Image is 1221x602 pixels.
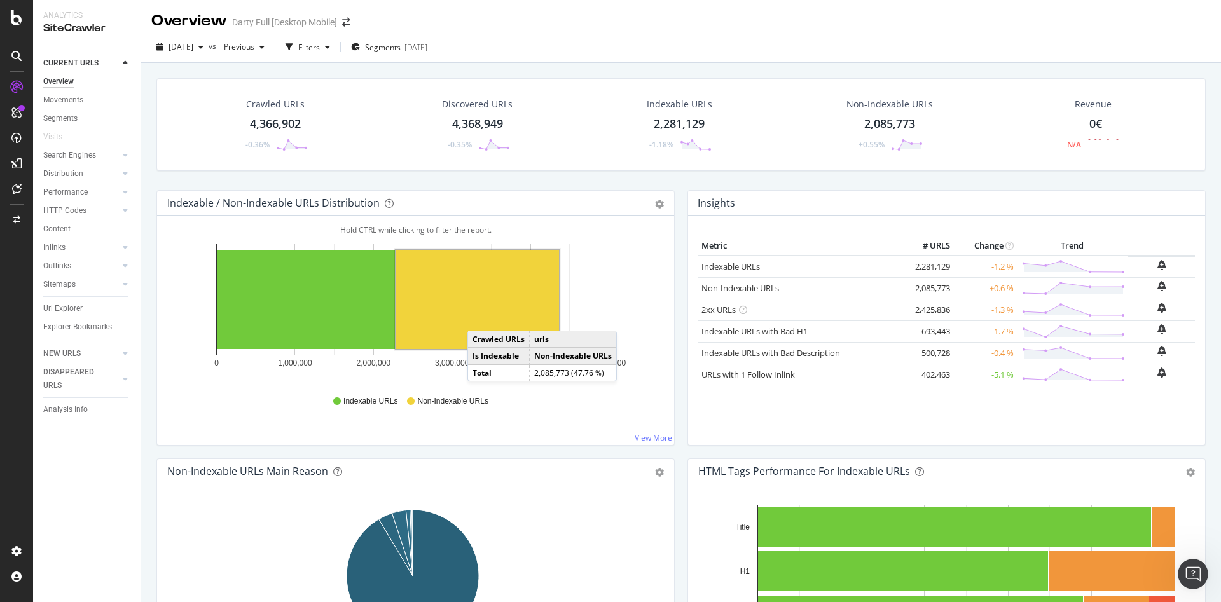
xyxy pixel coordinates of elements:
[530,331,617,348] td: urls
[1075,98,1112,111] span: Revenue
[43,241,119,254] a: Inlinks
[43,222,71,236] div: Content
[1178,559,1208,589] iframe: Intercom live chat
[698,465,910,477] div: HTML Tags Performance for Indexable URLs
[365,42,401,53] span: Segments
[43,93,132,107] a: Movements
[167,236,659,384] svg: A chart.
[698,195,735,212] h4: Insights
[859,139,885,150] div: +0.55%
[43,57,119,70] a: CURRENT URLS
[43,347,81,360] div: NEW URLS
[902,277,953,299] td: 2,085,773
[146,74,156,84] img: tab_keywords_by_traffic_grey.svg
[43,403,88,416] div: Analysis Info
[43,75,132,88] a: Overview
[43,21,130,36] div: SiteCrawler
[1157,324,1166,334] div: bell-plus
[160,75,192,83] div: Mots-clés
[468,364,530,381] td: Total
[43,302,132,315] a: Url Explorer
[43,130,75,144] a: Visits
[655,200,664,209] div: gear
[246,98,305,111] div: Crawled URLs
[953,277,1017,299] td: +0.6 %
[902,320,953,342] td: 693,443
[736,523,750,531] text: Title
[701,282,779,294] a: Non-Indexable URLs
[20,20,31,31] img: logo_orange.svg
[280,37,335,57] button: Filters
[953,320,1017,342] td: -1.7 %
[1186,468,1195,477] div: gear
[655,468,664,477] div: gear
[953,236,1017,256] th: Change
[43,278,76,291] div: Sitemaps
[43,149,119,162] a: Search Engines
[219,37,270,57] button: Previous
[214,359,219,367] text: 0
[1017,236,1128,256] th: Trend
[43,366,107,392] div: DISAPPEARED URLS
[902,299,953,320] td: 2,425,836
[53,74,63,84] img: tab_domain_overview_orange.svg
[404,42,427,53] div: [DATE]
[43,320,132,334] a: Explorer Bookmarks
[278,359,312,367] text: 1,000,000
[43,259,119,273] a: Outlinks
[67,75,98,83] div: Domaine
[43,241,66,254] div: Inlinks
[701,325,808,337] a: Indexable URLs with Bad H1
[1157,281,1166,291] div: bell-plus
[43,112,78,125] div: Segments
[902,236,953,256] th: # URLS
[701,304,736,315] a: 2xx URLs
[846,98,933,111] div: Non-Indexable URLs
[43,112,132,125] a: Segments
[43,259,71,273] div: Outlinks
[43,278,119,291] a: Sitemaps
[43,57,99,70] div: CURRENT URLS
[442,98,513,111] div: Discovered URLs
[43,222,132,236] a: Content
[43,10,130,21] div: Analytics
[250,116,301,132] div: 4,366,902
[953,342,1017,364] td: -0.4 %
[701,369,795,380] a: URLs with 1 Follow Inlink
[1157,367,1166,378] div: bell-plus
[701,261,760,272] a: Indexable URLs
[452,116,503,132] div: 4,368,949
[209,41,219,51] span: vs
[245,139,270,150] div: -0.36%
[343,396,397,407] span: Indexable URLs
[43,75,74,88] div: Overview
[654,116,705,132] div: 2,281,129
[1089,116,1102,131] span: 0€
[43,167,83,181] div: Distribution
[902,256,953,278] td: 2,281,129
[298,42,320,53] div: Filters
[530,364,617,381] td: 2,085,773 (47.76 %)
[346,37,432,57] button: Segments[DATE]
[530,348,617,365] td: Non-Indexable URLs
[417,396,488,407] span: Non-Indexable URLs
[43,320,112,334] div: Explorer Bookmarks
[167,465,328,477] div: Non-Indexable URLs Main Reason
[232,16,337,29] div: Darty Full [Desktop Mobile]
[864,116,915,132] div: 2,085,773
[43,366,119,392] a: DISAPPEARED URLS
[635,432,672,443] a: View More
[649,139,673,150] div: -1.18%
[1157,303,1166,313] div: bell-plus
[468,348,530,365] td: Is Indexable
[740,567,750,576] text: H1
[169,41,193,52] span: 2025 Aug. 31st
[435,359,469,367] text: 3,000,000
[151,37,209,57] button: [DATE]
[43,302,83,315] div: Url Explorer
[20,33,31,43] img: website_grey.svg
[647,98,712,111] div: Indexable URLs
[43,130,62,144] div: Visits
[1157,346,1166,356] div: bell-plus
